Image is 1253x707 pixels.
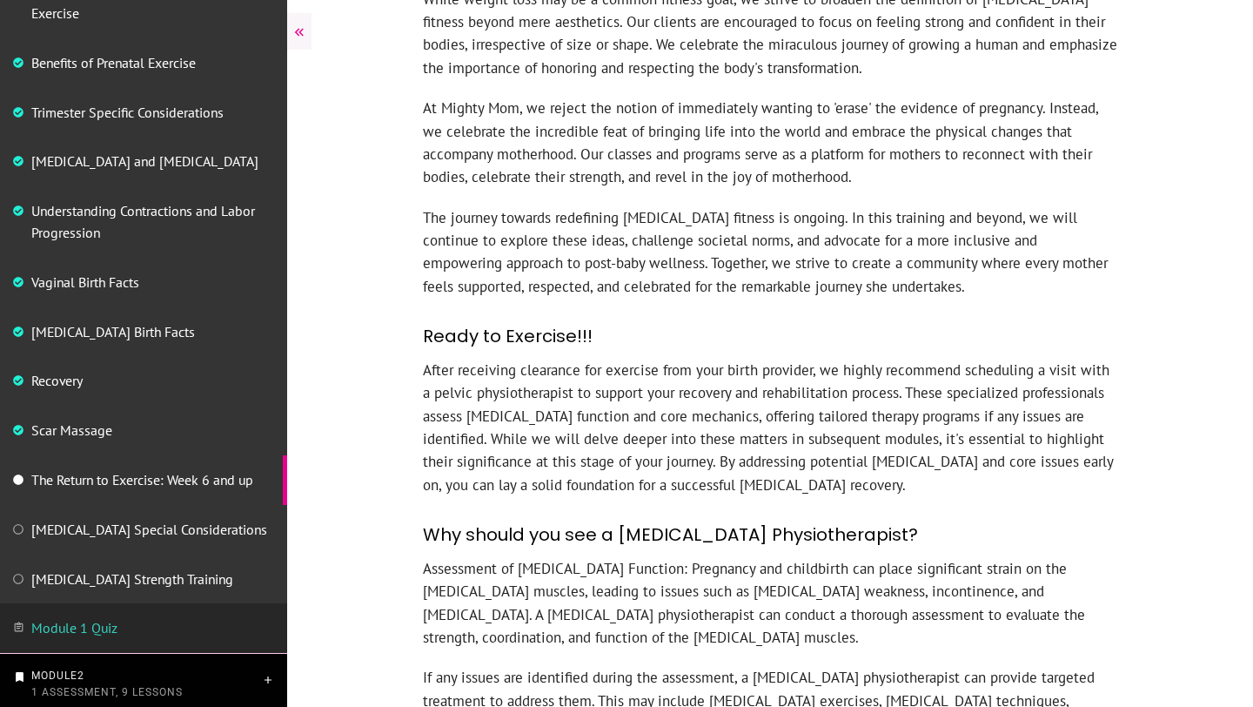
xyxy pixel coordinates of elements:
span: 2 [77,670,84,682]
a: [MEDICAL_DATA] Strength Training [31,570,233,588]
span: 1 Assessment, 9 Lessons [31,686,183,698]
p: After receiving clearance for exercise from your birth provider, we highly recommend scheduling a... [423,359,1117,514]
a: [MEDICAL_DATA] and [MEDICAL_DATA] [31,152,258,170]
a: Module 1 Quiz [31,619,117,636]
p: At Mighty Mom, we reject the notion of immediately wanting to 'erase' the evidence of pregnancy. ... [423,97,1117,205]
a: Recovery [31,372,83,389]
a: Trimester Specific Considerations [31,104,224,121]
a: Scar Massage [31,421,112,439]
a: Understanding Contractions and Labor Progression [31,202,255,241]
p: Module [31,668,261,700]
a: Vaginal Birth Facts [31,273,139,291]
a: The Return to Exercise: Week 6 and up [31,471,253,488]
p: The journey towards redefining [MEDICAL_DATA] fitness is ongoing. In this training and beyond, we... [423,206,1117,315]
a: Benefits of Prenatal Exercise [31,54,196,71]
p: Assessment of [MEDICAL_DATA] Function: Pregnancy and childbirth can place significant strain on t... [423,557,1117,666]
a: [MEDICAL_DATA] Special Considerations [31,521,267,538]
a: [MEDICAL_DATA] Birth Facts [31,323,195,340]
h3: Ready to Exercise!!! [423,315,1117,359]
h3: Why should you see a [MEDICAL_DATA] Physiotherapist? [423,514,1117,557]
